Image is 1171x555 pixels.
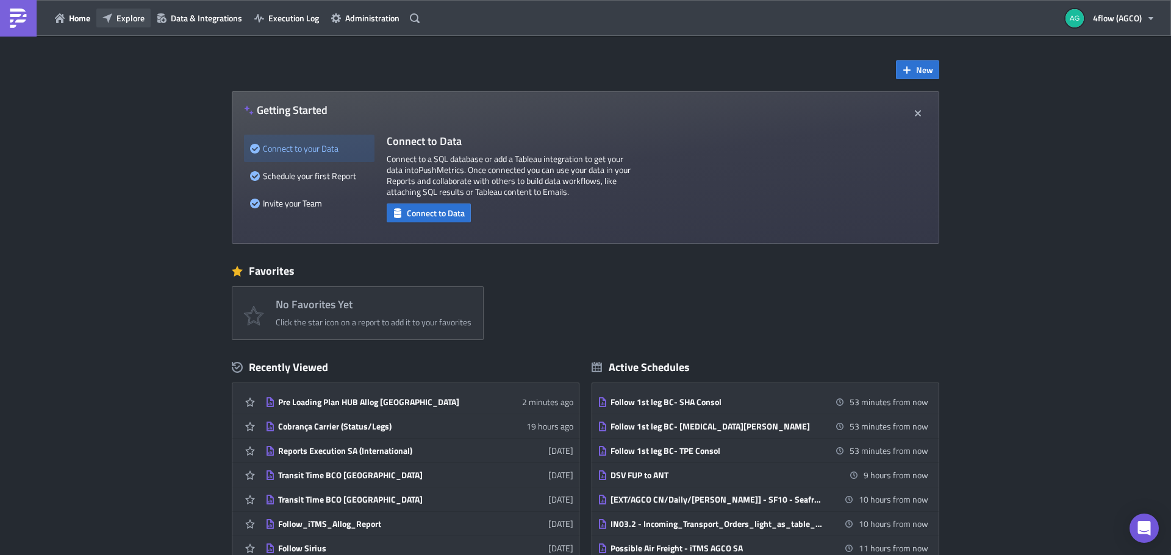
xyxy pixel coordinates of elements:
span: Data & Integrations [171,12,242,24]
div: Active Schedules [592,360,690,374]
a: Transit Time BCO [GEOGRAPHIC_DATA][DATE] [265,463,573,487]
img: Avatar [1064,8,1085,29]
div: Follow_iTMS_Allog_Report [278,518,492,529]
a: Connect to Data [387,205,471,218]
div: Possible Air Freight - iTMS AGCO SA [611,543,824,554]
div: Transit Time BCO [GEOGRAPHIC_DATA] [278,470,492,481]
button: Data & Integrations [151,9,248,27]
div: IN03.2 - Incoming_Transport_Orders_light_as_table_Report_CSV_BVS/GIMA, Daily (Mon - Fri), 0700AM ... [611,518,824,529]
button: Execution Log [248,9,325,27]
div: Pre Loading Plan HUB Allog [GEOGRAPHIC_DATA] [278,397,492,408]
a: Cobrança Carrier (Status/Legs)19 hours ago [265,414,573,438]
a: IN03.2 - Incoming_Transport_Orders_light_as_table_Report_CSV_BVS/GIMA, Daily (Mon - Fri), 0700AM ... [598,512,928,536]
div: Cobrança Carrier (Status/Legs) [278,421,492,432]
div: Click the star icon on a report to add it to your favorites [276,317,471,328]
time: 2025-10-10T14:20:00Z [548,517,573,530]
time: 2025-10-10T14:34:43Z [548,493,573,506]
time: 2025-10-15 17:00 [850,444,928,457]
time: 2025-10-16 02:00 [859,517,928,530]
div: Connect to your Data [250,135,368,162]
span: 4flow (AGCO) [1093,12,1142,24]
a: Transit Time BCO [GEOGRAPHIC_DATA][DATE] [265,487,573,511]
div: Follow 1st leg BC- SHA Consol [611,397,824,408]
div: DSV FUP to ANT [611,470,824,481]
span: Administration [345,12,399,24]
time: 2025-10-07T22:30:16Z [548,542,573,554]
div: Follow Sirius [278,543,492,554]
a: Follow 1st leg BC- SHA Consol53 minutes from now [598,390,928,414]
a: Follow 1st leg BC- TPE Consol53 minutes from now [598,439,928,462]
div: Schedule your first Report [250,162,368,189]
a: Follow 1st leg BC- [MEDICAL_DATA][PERSON_NAME]53 minutes from now [598,414,928,438]
time: 2025-10-15 17:00 [850,420,928,433]
div: Recently Viewed [232,358,579,376]
div: Reports Execution SA (International) [278,445,492,456]
div: Transit Time BCO [GEOGRAPHIC_DATA] [278,494,492,505]
span: New [916,63,933,76]
span: Explore [116,12,145,24]
span: Execution Log [268,12,319,24]
span: Home [69,12,90,24]
a: Follow_iTMS_Allog_Report[DATE] [265,512,573,536]
div: Invite your Team [250,189,368,217]
img: PushMetrics [9,9,28,28]
div: Follow 1st leg BC- [MEDICAL_DATA][PERSON_NAME] [611,421,824,432]
div: [EXT/AGCO CN/Daily/[PERSON_NAME]] - SF10 - Seafreight Article Tracking Report [611,494,824,505]
div: Open Intercom Messenger [1130,514,1159,543]
button: 4flow (AGCO) [1058,5,1162,32]
a: Pre Loading Plan HUB Allog [GEOGRAPHIC_DATA]2 minutes ago [265,390,573,414]
time: 2025-10-16 03:00 [859,542,928,554]
h4: No Favorites Yet [276,299,471,311]
span: Connect to Data [407,207,465,219]
button: New [896,60,939,79]
div: Follow 1st leg BC- TPE Consol [611,445,824,456]
time: 2025-10-15 17:00 [850,395,928,408]
button: Connect to Data [387,203,471,222]
button: Home [49,9,96,27]
button: Administration [325,9,406,27]
time: 2025-10-15T00:32:34Z [526,420,573,433]
time: 2025-10-15T19:05:33Z [522,395,573,408]
button: Explore [96,9,151,27]
div: Favorites [232,262,939,280]
h4: Connect to Data [387,135,631,147]
a: Reports Execution SA (International)[DATE] [265,439,573,462]
time: 2025-10-13T15:11:19Z [548,444,573,457]
a: [EXT/AGCO CN/Daily/[PERSON_NAME]] - SF10 - Seafreight Article Tracking Report10 hours from now [598,487,928,511]
time: 2025-10-16 01:45 [859,493,928,506]
time: 2025-10-16 01:00 [864,468,928,481]
p: Connect to a SQL database or add a Tableau integration to get your data into PushMetrics . Once c... [387,154,631,197]
time: 2025-10-10T14:35:54Z [548,468,573,481]
h4: Getting Started [244,104,328,116]
a: DSV FUP to ANT9 hours from now [598,463,928,487]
